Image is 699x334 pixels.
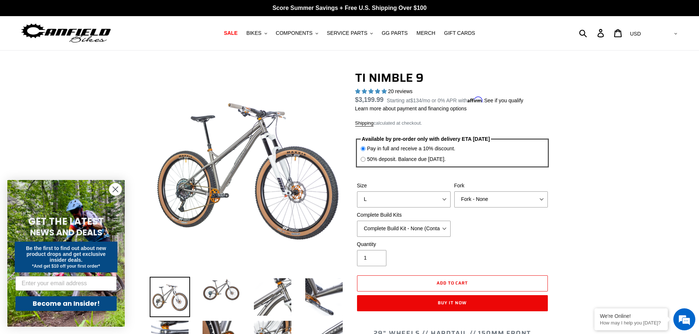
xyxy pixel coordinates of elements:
[243,28,270,38] button: BIKES
[357,275,548,291] button: Add to cart
[382,30,408,36] span: GG PARTS
[28,215,104,228] span: GET THE LATEST
[600,320,662,326] p: How may I help you today?
[201,277,241,302] img: Load image into Gallery viewer, TI NIMBLE 9
[252,277,293,317] img: Load image into Gallery viewer, TI NIMBLE 9
[220,28,241,38] a: SALE
[355,120,374,126] a: Shipping
[357,241,451,248] label: Quantity
[388,88,412,94] span: 20 reviews
[440,28,479,38] a: GIFT CARDS
[454,182,548,190] label: Fork
[276,30,313,36] span: COMPONENTS
[357,295,548,311] button: Buy it now
[437,279,468,286] span: Add to cart
[355,71,550,85] h1: TI NIMBLE 9
[583,25,602,41] input: Search
[109,183,122,196] button: Close dialog
[26,245,106,263] span: Be the first to find out about new product drops and get exclusive insider deals.
[246,30,261,36] span: BIKES
[224,30,237,36] span: SALE
[416,30,435,36] span: MERCH
[15,276,117,291] input: Enter your email address
[304,277,344,317] img: Load image into Gallery viewer, TI NIMBLE 9
[20,22,112,45] img: Canfield Bikes
[361,135,491,143] legend: Available by pre-order only with delivery ETA [DATE]
[467,96,483,103] span: Affirm
[30,227,102,238] span: NEWS AND DEALS
[387,95,523,104] p: Starting at /mo or 0% APR with .
[15,296,117,311] button: Become an Insider!
[357,211,451,219] label: Complete Build Kits
[378,28,411,38] a: GG PARTS
[355,120,550,127] div: calculated at checkout.
[272,28,322,38] button: COMPONENTS
[355,88,388,94] span: 4.90 stars
[444,30,475,36] span: GIFT CARDS
[367,145,455,153] label: Pay in full and receive a 10% discount.
[32,264,100,269] span: *And get $10 off your first order*
[367,155,446,163] label: 50% deposit. Balance due [DATE].
[484,98,523,103] a: See if you qualify - Learn more about Affirm Financing (opens in modal)
[600,313,662,319] div: We're Online!
[323,28,376,38] button: SERVICE PARTS
[355,106,467,111] a: Learn more about payment and financing options
[410,98,422,103] span: $134
[357,182,451,190] label: Size
[355,96,384,103] span: $3,199.99
[413,28,439,38] a: MERCH
[150,277,190,317] img: Load image into Gallery viewer, TI NIMBLE 9
[327,30,367,36] span: SERVICE PARTS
